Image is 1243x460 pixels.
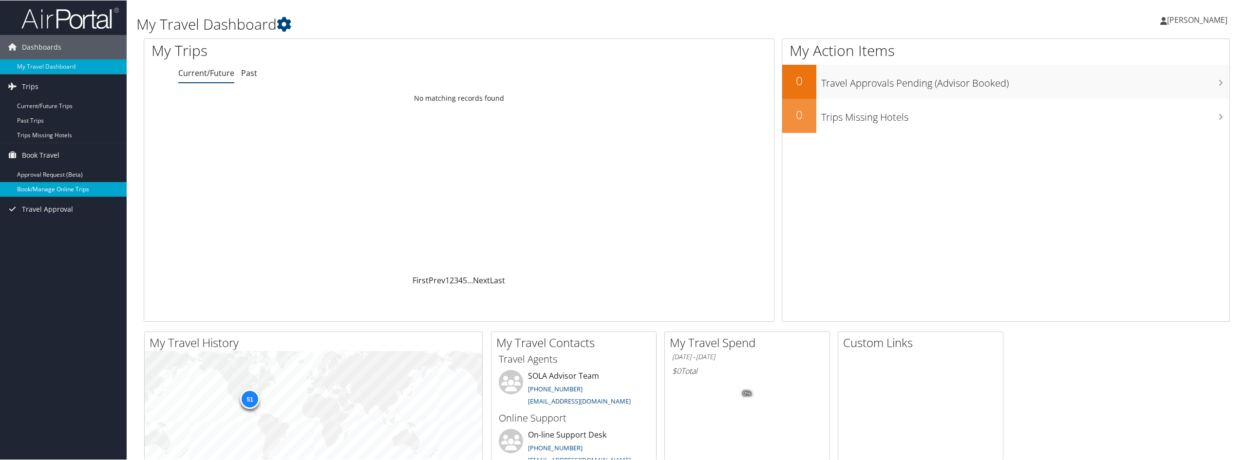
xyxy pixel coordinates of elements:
[21,6,119,29] img: airportal-logo.png
[22,74,38,98] span: Trips
[672,352,822,361] h6: [DATE] - [DATE]
[454,275,458,285] a: 3
[473,275,490,285] a: Next
[450,275,454,285] a: 2
[22,197,73,221] span: Travel Approval
[821,71,1229,90] h3: Travel Approvals Pending (Advisor Booked)
[528,396,631,405] a: [EMAIL_ADDRESS][DOMAIN_NAME]
[429,275,445,285] a: Prev
[241,67,257,78] a: Past
[463,275,467,285] a: 5
[496,334,656,350] h2: My Travel Contacts
[445,275,450,285] a: 1
[782,106,816,123] h2: 0
[528,443,583,452] a: [PHONE_NUMBER]
[670,334,829,350] h2: My Travel Spend
[843,334,1003,350] h2: Custom Links
[528,384,583,393] a: [PHONE_NUMBER]
[22,143,59,167] span: Book Travel
[151,40,504,60] h1: My Trips
[490,275,505,285] a: Last
[743,390,751,396] tspan: 0%
[782,40,1229,60] h1: My Action Items
[240,389,260,408] div: 51
[144,89,774,107] td: No matching records found
[1167,14,1227,25] span: [PERSON_NAME]
[136,14,870,34] h1: My Travel Dashboard
[782,72,816,89] h2: 0
[413,275,429,285] a: First
[494,369,654,409] li: SOLA Advisor Team
[467,275,473,285] span: …
[782,98,1229,132] a: 0Trips Missing Hotels
[672,365,681,376] span: $0
[499,411,649,424] h3: Online Support
[821,105,1229,124] h3: Trips Missing Hotels
[672,365,822,376] h6: Total
[150,334,482,350] h2: My Travel History
[178,67,234,78] a: Current/Future
[782,64,1229,98] a: 0Travel Approvals Pending (Advisor Booked)
[22,35,61,59] span: Dashboards
[499,352,649,366] h3: Travel Agents
[458,275,463,285] a: 4
[1160,5,1237,34] a: [PERSON_NAME]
